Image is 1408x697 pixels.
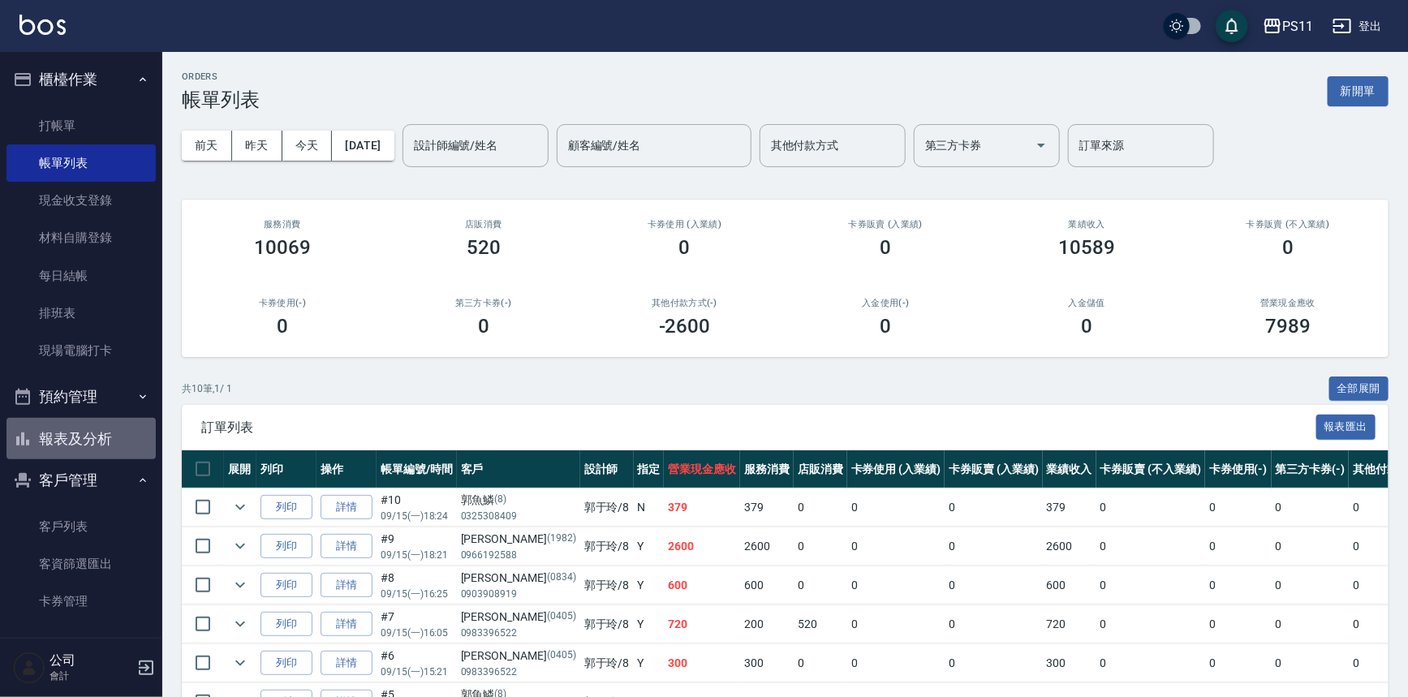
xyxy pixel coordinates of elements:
button: 櫃檯作業 [6,58,156,101]
p: 09/15 (一) 16:05 [381,626,453,640]
td: 0 [945,566,1043,604]
a: 詳情 [321,534,372,559]
button: expand row [228,651,252,675]
h2: 卡券使用 (入業績) [604,219,766,230]
th: 店販消費 [794,450,847,488]
td: 0 [945,644,1043,682]
h2: 店販消費 [403,219,565,230]
td: 0 [1205,488,1272,527]
td: 600 [1043,566,1096,604]
button: expand row [228,534,252,558]
a: 現金收支登錄 [6,182,156,219]
button: 新開單 [1328,76,1389,106]
h3: 0 [277,315,288,338]
td: 0 [1205,644,1272,682]
p: 0325308409 [461,509,576,523]
td: 520 [794,605,847,643]
a: 報表匯出 [1316,419,1376,434]
th: 業績收入 [1043,450,1096,488]
td: 0 [1096,605,1205,643]
td: Y [634,527,665,566]
h3: 0 [1282,236,1294,259]
a: 每日結帳 [6,257,156,295]
th: 營業現金應收 [664,450,740,488]
p: (0834) [547,570,576,587]
td: 200 [740,605,794,643]
td: 0 [847,488,945,527]
a: 卡券管理 [6,583,156,620]
td: #6 [377,644,457,682]
td: 0 [847,527,945,566]
th: 指定 [634,450,665,488]
a: 打帳單 [6,107,156,144]
td: 0 [794,644,847,682]
h2: 其他付款方式(-) [604,298,766,308]
td: 郭于玲 /8 [580,566,634,604]
p: (0405) [547,609,576,626]
td: 300 [1043,644,1096,682]
td: 0 [1096,644,1205,682]
td: 379 [1043,488,1096,527]
td: #7 [377,605,457,643]
td: 0 [1272,566,1350,604]
h3: 0 [679,236,691,259]
button: PS11 [1256,10,1320,43]
td: 2600 [740,527,794,566]
a: 材料自購登錄 [6,219,156,256]
button: 列印 [261,534,312,559]
a: 詳情 [321,573,372,598]
td: 0 [1272,605,1350,643]
button: expand row [228,612,252,636]
img: Logo [19,15,66,35]
div: PS11 [1282,16,1313,37]
th: 列印 [256,450,316,488]
p: (0405) [547,648,576,665]
button: 登出 [1326,11,1389,41]
a: 排班表 [6,295,156,332]
a: 客資篩選匯出 [6,545,156,583]
p: (8) [495,492,507,509]
h3: 帳單列表 [182,88,260,111]
button: 全部展開 [1329,376,1389,402]
span: 訂單列表 [201,419,1316,436]
td: 郭于玲 /8 [580,527,634,566]
p: 共 10 筆, 1 / 1 [182,381,232,396]
td: 0 [1096,527,1205,566]
td: 0 [1205,605,1272,643]
h3: 10069 [254,236,311,259]
p: 09/15 (一) 16:25 [381,587,453,601]
th: 卡券使用 (入業績) [847,450,945,488]
td: 0 [1272,488,1350,527]
h3: 0 [880,315,891,338]
th: 服務消費 [740,450,794,488]
th: 設計師 [580,450,634,488]
button: 行銷工具 [6,627,156,669]
button: 列印 [261,651,312,676]
td: 600 [664,566,740,604]
h3: 服務消費 [201,219,364,230]
a: 詳情 [321,495,372,520]
th: 操作 [316,450,377,488]
td: 郭于玲 /8 [580,644,634,682]
button: 報表匯出 [1316,415,1376,440]
td: 0 [1096,488,1205,527]
td: 0 [794,566,847,604]
td: Y [634,605,665,643]
td: 0 [1205,566,1272,604]
h3: 0 [1081,315,1092,338]
th: 展開 [224,450,256,488]
button: expand row [228,573,252,597]
h3: 7989 [1265,315,1311,338]
button: 客戶管理 [6,459,156,501]
h2: 卡券使用(-) [201,298,364,308]
td: 0 [794,527,847,566]
img: Person [13,652,45,684]
button: 今天 [282,131,333,161]
td: 0 [1096,566,1205,604]
a: 帳單列表 [6,144,156,182]
a: 現場電腦打卡 [6,332,156,369]
td: 0 [1205,527,1272,566]
button: 報表及分析 [6,418,156,460]
p: 09/15 (一) 18:21 [381,548,453,562]
td: 0 [847,566,945,604]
